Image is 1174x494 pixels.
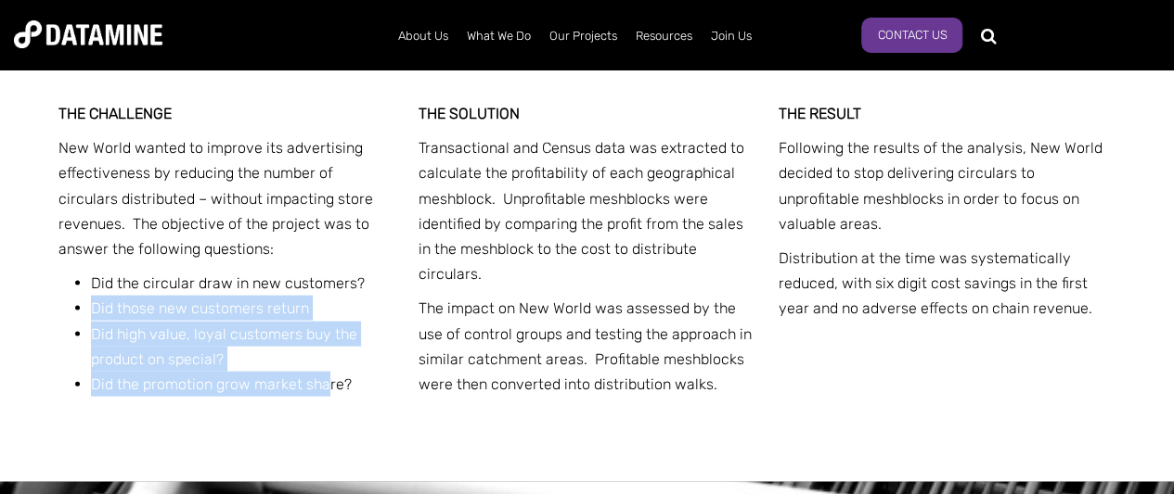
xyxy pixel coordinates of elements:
[14,20,162,48] img: Datamine
[540,12,626,60] a: Our Projects
[58,105,172,122] strong: THE CHALLENGE
[702,12,761,60] a: Join Us
[626,12,702,60] a: Resources
[419,296,756,397] p: The impact on New World was assessed by the use of control groups and testing the approach in sim...
[91,375,352,393] span: Did the promotion grow market share?
[861,18,962,53] a: Contact Us
[779,105,861,122] strong: THE RESULT
[779,135,1116,236] p: Following the results of the analysis, New World decided to stop delivering circulars to unprofit...
[779,246,1116,322] p: Distribution at the time was systematically reduced, with six digit cost savings in the first yea...
[91,299,309,317] span: Did those new customers return
[91,325,357,368] span: Did high value, loyal customers buy the product on special?
[419,135,756,286] p: Transactional and Census data was extracted to calculate the profitability of each geographical m...
[58,139,373,258] span: New World wanted to improve its advertising effectiveness by reducing the number of circulars dis...
[389,12,458,60] a: About Us
[419,105,520,122] strong: THE SOLUTION
[91,274,365,292] span: Did the circular draw in new customers?
[458,12,540,60] a: What We Do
